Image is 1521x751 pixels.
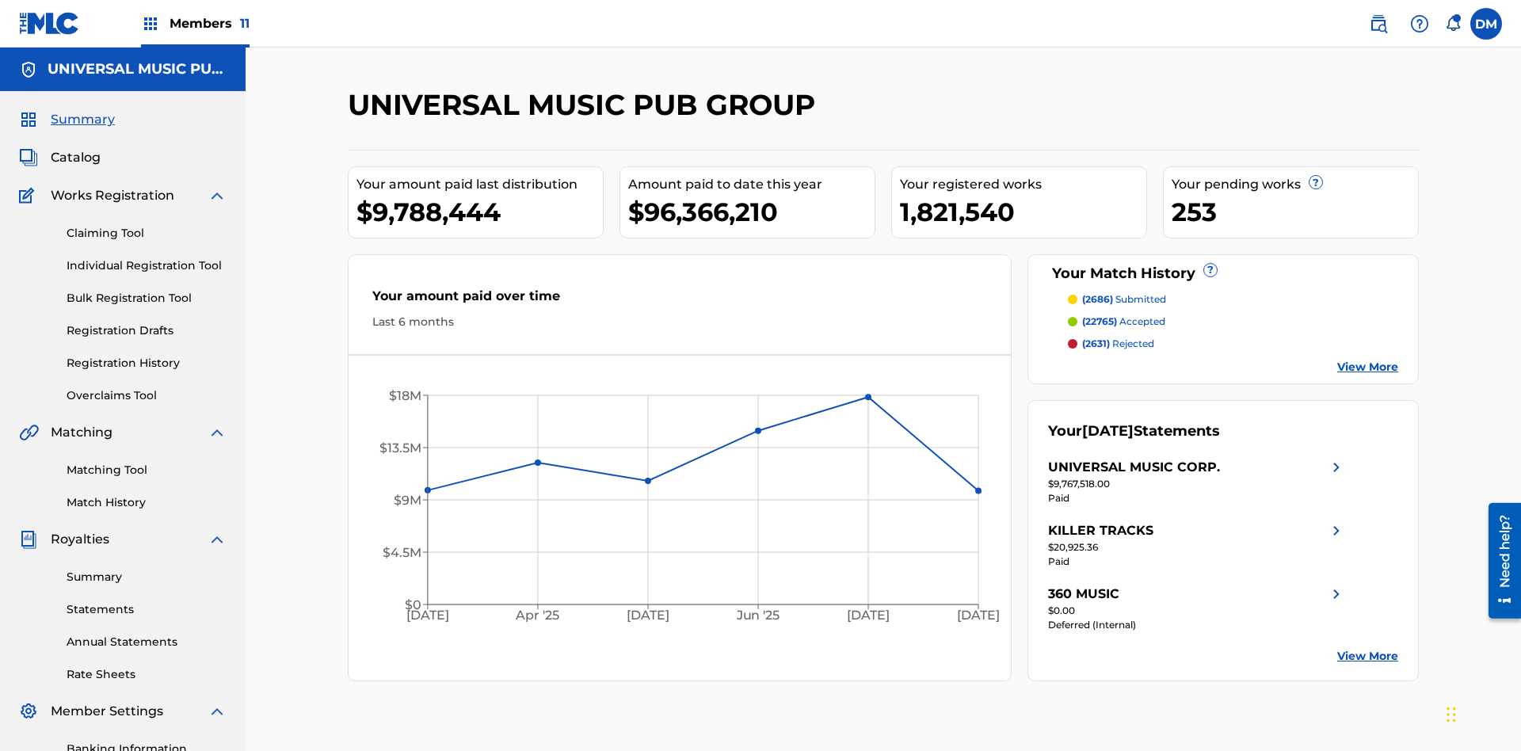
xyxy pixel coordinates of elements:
[51,148,101,167] span: Catalog
[1172,194,1418,230] div: 253
[405,597,421,612] tspan: $0
[372,287,987,314] div: Your amount paid over time
[1337,648,1398,665] a: View More
[628,175,875,194] div: Amount paid to date this year
[67,355,227,372] a: Registration History
[1204,264,1217,276] span: ?
[208,186,227,205] img: expand
[19,12,80,35] img: MLC Logo
[1082,422,1134,440] span: [DATE]
[1068,315,1399,329] a: (22765) accepted
[67,322,227,339] a: Registration Drafts
[48,60,227,78] h5: UNIVERSAL MUSIC PUB GROUP
[67,634,227,650] a: Annual Statements
[51,186,174,205] span: Works Registration
[1337,359,1398,375] a: View More
[19,423,39,442] img: Matching
[1048,458,1346,505] a: UNIVERSAL MUSIC CORP.right chevron icon$9,767,518.00Paid
[394,493,421,508] tspan: $9M
[1048,521,1346,569] a: KILLER TRACKSright chevron icon$20,925.36Paid
[1048,477,1346,491] div: $9,767,518.00
[1369,14,1388,33] img: search
[19,110,38,129] img: Summary
[356,194,603,230] div: $9,788,444
[736,608,780,623] tspan: Jun '25
[208,702,227,721] img: expand
[1068,337,1399,351] a: (2631) rejected
[51,702,163,721] span: Member Settings
[1068,292,1399,307] a: (2686) submitted
[51,110,115,129] span: Summary
[356,175,603,194] div: Your amount paid last distribution
[1048,540,1346,555] div: $20,925.36
[847,608,890,623] tspan: [DATE]
[67,257,227,274] a: Individual Registration Tool
[1470,8,1502,40] div: User Menu
[1477,497,1521,627] iframe: Resource Center
[1172,175,1418,194] div: Your pending works
[1327,521,1346,540] img: right chevron icon
[208,530,227,549] img: expand
[19,148,101,167] a: CatalogCatalog
[170,14,250,32] span: Members
[1363,8,1394,40] a: Public Search
[1048,585,1346,632] a: 360 MUSICright chevron icon$0.00Deferred (Internal)
[1082,292,1166,307] p: submitted
[1445,16,1461,32] div: Notifications
[379,440,421,456] tspan: $13.5M
[516,608,560,623] tspan: Apr '25
[19,186,40,205] img: Works Registration
[67,290,227,307] a: Bulk Registration Tool
[1048,263,1399,284] div: Your Match History
[19,702,38,721] img: Member Settings
[67,666,227,683] a: Rate Sheets
[900,194,1146,230] div: 1,821,540
[900,175,1146,194] div: Your registered works
[1327,458,1346,477] img: right chevron icon
[1082,337,1110,349] span: (2631)
[67,387,227,404] a: Overclaims Tool
[627,608,669,623] tspan: [DATE]
[1082,337,1154,351] p: rejected
[67,225,227,242] a: Claiming Tool
[1442,675,1521,751] iframe: Chat Widget
[958,608,1001,623] tspan: [DATE]
[389,388,421,403] tspan: $18M
[1048,521,1153,540] div: KILLER TRACKS
[1404,8,1435,40] div: Help
[1048,555,1346,569] div: Paid
[240,16,250,31] span: 11
[1048,585,1119,604] div: 360 MUSIC
[406,608,449,623] tspan: [DATE]
[348,87,823,123] h2: UNIVERSAL MUSIC PUB GROUP
[67,462,227,478] a: Matching Tool
[19,530,38,549] img: Royalties
[1082,315,1165,329] p: accepted
[372,314,987,330] div: Last 6 months
[19,148,38,167] img: Catalog
[1410,14,1429,33] img: help
[1048,421,1220,442] div: Your Statements
[208,423,227,442] img: expand
[1048,458,1220,477] div: UNIVERSAL MUSIC CORP.
[1048,491,1346,505] div: Paid
[141,14,160,33] img: Top Rightsholders
[383,545,421,560] tspan: $4.5M
[19,110,115,129] a: SummarySummary
[67,569,227,585] a: Summary
[67,494,227,511] a: Match History
[1082,293,1113,305] span: (2686)
[67,601,227,618] a: Statements
[1309,176,1322,189] span: ?
[51,423,112,442] span: Matching
[1082,315,1117,327] span: (22765)
[19,60,38,79] img: Accounts
[1048,618,1346,632] div: Deferred (Internal)
[51,530,109,549] span: Royalties
[1327,585,1346,604] img: right chevron icon
[628,194,875,230] div: $96,366,210
[1447,691,1456,738] div: Drag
